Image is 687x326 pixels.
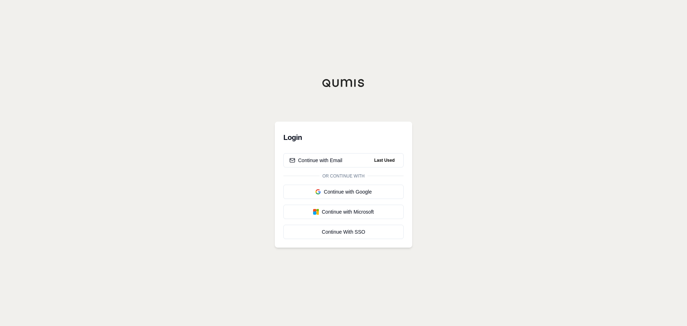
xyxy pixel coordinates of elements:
span: Last Used [371,156,398,165]
button: Continue with Google [283,185,404,199]
div: Continue with Google [289,188,398,195]
div: Continue With SSO [289,228,398,235]
a: Continue With SSO [283,225,404,239]
button: Continue with Microsoft [283,205,404,219]
img: Qumis [322,79,365,87]
div: Continue with Microsoft [289,208,398,215]
h3: Login [283,130,404,145]
span: Or continue with [320,173,367,179]
button: Continue with EmailLast Used [283,153,404,167]
div: Continue with Email [289,157,342,164]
